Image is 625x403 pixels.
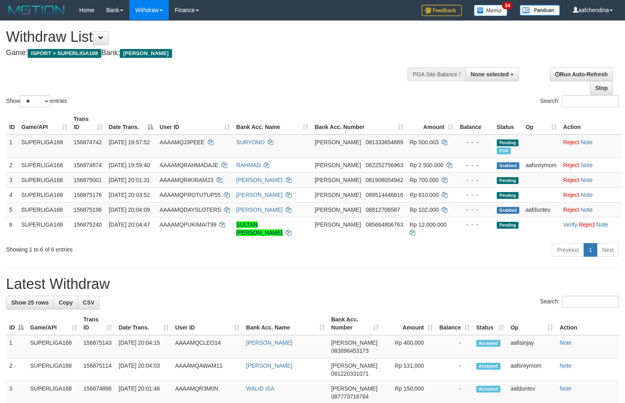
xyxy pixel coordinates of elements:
a: SULTAN [PERSON_NAME] [236,221,283,236]
td: · [560,202,621,217]
label: Search: [540,95,619,107]
td: AAAAMQCLEO14 [172,335,243,358]
span: Rp 610.000 [410,192,439,198]
span: [PERSON_NAME] [315,139,361,145]
span: Pending [497,177,518,184]
th: Op: activate to sort column ascending [507,312,556,335]
td: - [436,358,473,381]
td: · [560,158,621,172]
a: Note [559,385,572,392]
td: 1 [6,135,18,158]
span: Rp 102.000 [410,207,439,213]
div: - - - [460,176,490,184]
a: Show 25 rows [6,296,54,309]
td: SUPERLIGA168 [18,202,70,217]
span: Pending [497,192,518,199]
span: Copy 081333654689 to clipboard [366,139,403,145]
th: Game/API: activate to sort column ascending [27,312,80,335]
a: Next [597,243,619,257]
span: Marked by aafheankoy [497,147,511,154]
a: Reject [563,207,579,213]
a: Note [581,192,593,198]
td: - [436,335,473,358]
span: Copy 08812706587 to clipboard [366,207,400,213]
th: User ID: activate to sort column ascending [156,112,233,135]
td: [DATE] 20:04:03 [115,358,172,381]
td: · · [560,217,621,240]
span: Show 25 rows [11,299,49,306]
button: None selected [465,68,519,81]
a: 1 [584,243,597,257]
span: [DATE] 20:04:47 [109,221,150,228]
span: 156875176 [74,192,102,198]
td: 6 [6,217,18,240]
a: RAHMAD [236,162,261,168]
td: · [560,172,621,187]
img: panduan.png [520,5,560,16]
span: [PERSON_NAME] [331,340,377,346]
td: SUPERLIGA168 [18,158,70,172]
span: AAAAMQJ3PEEE [160,139,205,145]
td: [DATE] 20:04:15 [115,335,172,358]
span: Grabbed [497,162,519,169]
img: MOTION_logo.png [6,4,67,16]
td: aafsreymom [523,158,560,172]
span: [PERSON_NAME] [120,49,172,58]
a: Note [581,207,593,213]
a: CSV [78,296,100,309]
th: Amount: activate to sort column ascending [406,112,457,135]
span: Copy 081908054942 to clipboard [366,177,403,183]
div: - - - [460,221,490,229]
a: Note [581,177,593,183]
span: Grabbed [497,207,519,214]
td: SUPERLIGA168 [18,187,70,202]
td: 4 [6,187,18,202]
th: Balance: activate to sort column ascending [436,312,473,335]
span: [PERSON_NAME] [315,192,361,198]
a: [PERSON_NAME] [236,192,283,198]
a: Stop [590,81,613,95]
td: aafisinjay [507,335,556,358]
td: 2 [6,358,27,381]
td: 2 [6,158,18,172]
th: ID [6,112,18,135]
th: Balance [457,112,494,135]
span: Copy 083896453173 to clipboard [331,348,369,354]
select: Showentries [20,95,50,107]
span: CSV [83,299,94,306]
span: Accepted [476,340,500,347]
a: Run Auto-Refresh [550,68,613,81]
div: - - - [460,138,490,146]
div: Showing 1 to 6 of 6 entries [6,242,254,254]
span: [PERSON_NAME] [315,177,361,183]
th: Game/API: activate to sort column ascending [18,112,70,135]
span: [PERSON_NAME] [331,362,377,369]
span: Rp 12.000.000 [410,221,447,228]
td: SUPERLIGA168 [18,217,70,240]
th: Date Trans.: activate to sort column ascending [115,312,172,335]
th: Trans ID: activate to sort column ascending [70,112,105,135]
span: AAAAMQRAHMADAJE [160,162,218,168]
th: Amount: activate to sort column ascending [382,312,436,335]
a: Verify [563,221,577,228]
a: Reject [579,221,595,228]
td: aafsreymom [507,358,556,381]
td: SUPERLIGA168 [18,135,70,158]
span: Rp 500.003 [410,139,439,145]
td: aafduntev [523,202,560,217]
div: - - - [460,161,490,169]
th: Trans ID: activate to sort column ascending [80,312,116,335]
a: SURYONO [236,139,265,145]
th: Op: activate to sort column ascending [523,112,560,135]
td: SUPERLIGA168 [27,335,80,358]
td: 156875114 [80,358,116,381]
a: [PERSON_NAME] [246,362,292,369]
span: Pending [497,139,518,146]
h1: Latest Withdraw [6,276,619,292]
input: Search: [562,296,619,308]
span: [DATE] 19:57:52 [109,139,150,145]
td: · [560,187,621,202]
span: AAAAMQPROTUTUP55 [160,192,221,198]
span: Copy 085664806763 to clipboard [366,221,403,228]
span: [PERSON_NAME] [315,162,361,168]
